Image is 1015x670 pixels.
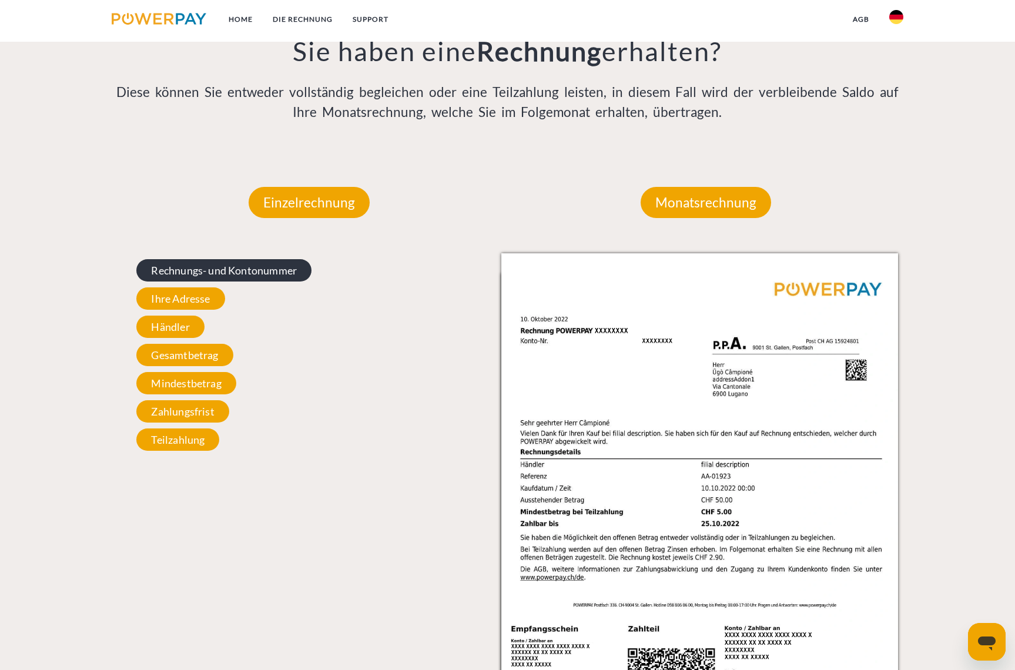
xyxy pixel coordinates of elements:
b: Rechnung [477,35,602,67]
h3: Sie haben eine erhalten? [111,35,905,68]
p: Diese können Sie entweder vollständig begleichen oder eine Teilzahlung leisten, in diesem Fall wi... [111,82,905,122]
a: DIE RECHNUNG [263,9,343,30]
span: Ihre Adresse [136,287,225,310]
p: Einzelrechnung [249,187,370,219]
a: Home [219,9,263,30]
a: SUPPORT [343,9,398,30]
span: Teilzahlung [136,428,219,451]
img: logo-powerpay.svg [112,13,206,25]
a: agb [843,9,879,30]
p: Monatsrechnung [641,187,771,219]
iframe: Schaltfläche zum Öffnen des Messaging-Fensters [968,623,1006,661]
span: Rechnungs- und Kontonummer [136,259,311,282]
span: Zahlungsfrist [136,400,229,423]
span: Gesamtbetrag [136,344,233,366]
img: de [889,10,903,24]
span: Mindestbetrag [136,372,236,394]
span: Händler [136,316,204,338]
